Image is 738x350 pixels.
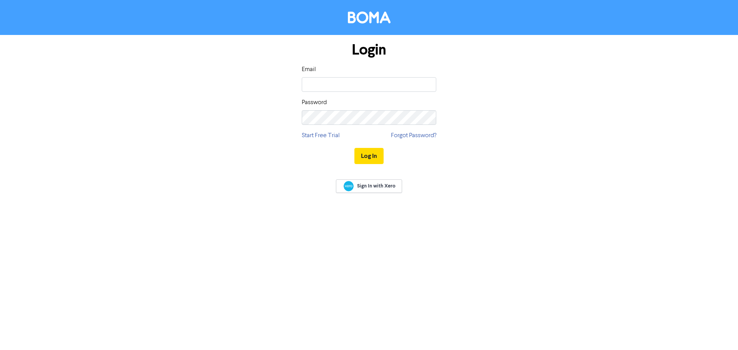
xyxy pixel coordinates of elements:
label: Password [302,98,327,107]
img: BOMA Logo [348,12,391,23]
span: Sign In with Xero [357,182,396,189]
h1: Login [302,41,436,59]
img: Xero logo [344,181,354,191]
a: Forgot Password? [391,131,436,140]
a: Sign In with Xero [336,179,402,193]
label: Email [302,65,316,74]
a: Start Free Trial [302,131,340,140]
button: Log In [354,148,384,164]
